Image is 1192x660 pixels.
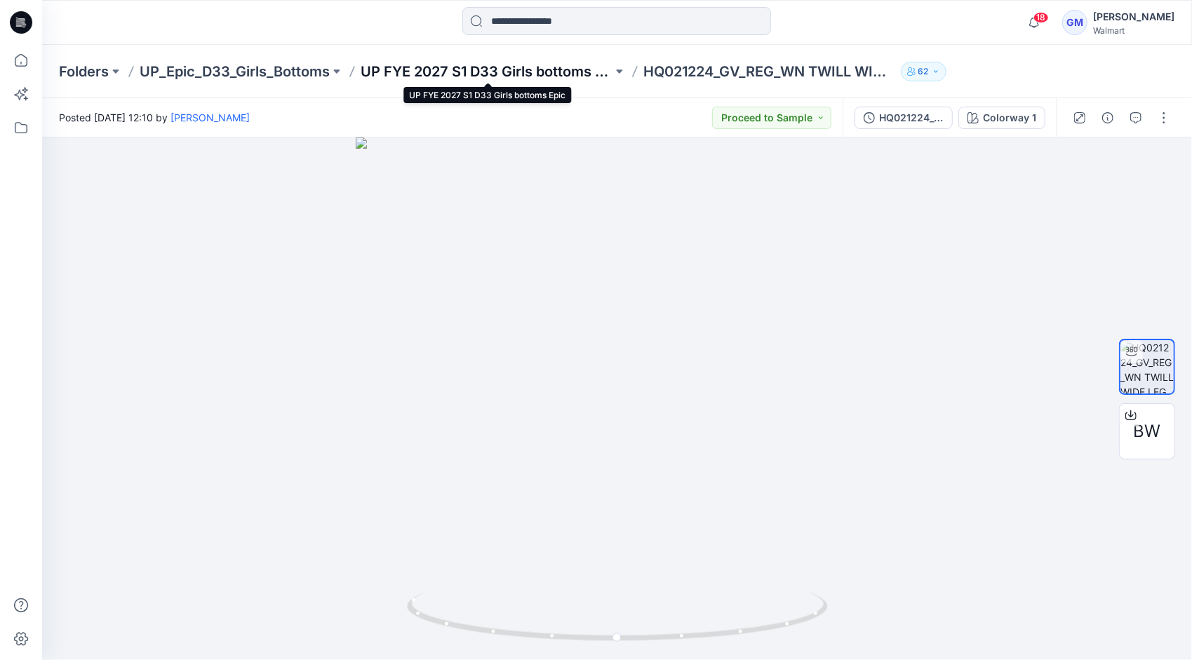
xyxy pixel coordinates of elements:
[59,110,250,125] span: Posted [DATE] 12:10 by
[901,62,946,81] button: 62
[170,112,250,123] a: [PERSON_NAME]
[1093,25,1174,36] div: Walmart
[643,62,895,81] p: HQ021224_GV_REG_WN TWILL WIDE LEG PULL ON
[855,107,953,129] button: HQ021224_GV_REG_WN TWILL WIDE LEG PULL ON . 5 PM_Colorway 1_Left
[59,62,109,81] a: Folders
[1134,419,1161,444] span: BW
[983,110,1036,126] div: Colorway 1
[1120,340,1174,393] img: HQ021224_GV_REG_WN TWILL WIDE LEG PULL ON
[879,110,944,126] div: HQ021224_GV_REG_WN TWILL WIDE LEG PULL ON . 5 PM_Colorway 1_Left
[1033,12,1049,23] span: 18
[1097,107,1119,129] button: Details
[361,62,612,81] a: UP FYE 2027 S1 D33 Girls bottoms Epic
[918,64,929,79] p: 62
[1062,10,1087,35] div: GM
[958,107,1045,129] button: Colorway 1
[140,62,330,81] a: UP_Epic_D33_Girls_Bottoms
[1093,8,1174,25] div: [PERSON_NAME]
